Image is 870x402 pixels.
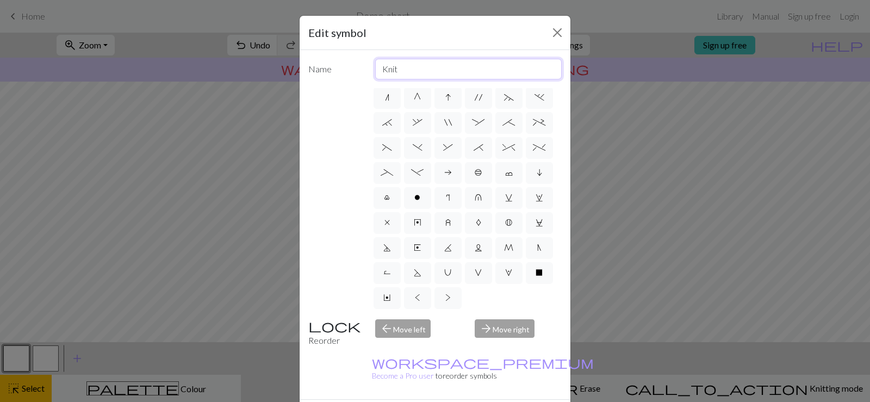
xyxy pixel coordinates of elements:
span: & [443,143,453,152]
span: . [535,93,544,102]
span: _ [381,168,393,177]
button: Close [549,24,566,41]
span: x [384,218,390,227]
span: b [475,168,482,177]
span: U [444,268,451,277]
span: ` [382,118,392,127]
span: A [476,218,481,227]
small: to reorder symbols [372,358,594,380]
label: Name [302,59,369,79]
span: c [505,168,513,177]
span: r [446,193,450,202]
span: G [414,93,421,102]
span: D [383,243,391,252]
span: : [472,118,484,127]
span: M [504,243,513,252]
a: Become a Pro user [372,358,594,380]
span: L [475,243,482,252]
span: ^ [502,143,515,152]
span: " [444,118,452,127]
span: l [384,193,390,202]
span: R [383,268,391,277]
span: < [415,293,420,302]
h5: Edit symbol [308,24,366,41]
span: n [385,93,389,102]
span: ~ [504,93,514,102]
div: Reorder [302,319,369,347]
span: N [537,243,542,252]
span: S [414,268,421,277]
span: , [413,118,422,127]
span: C [536,218,543,227]
span: y [414,218,421,227]
span: B [505,218,512,227]
span: i [537,168,542,177]
span: w [536,193,543,202]
span: ; [502,118,515,127]
span: K [444,243,452,252]
span: % [533,143,545,152]
span: v [505,193,513,202]
span: ' [475,93,482,102]
span: > [445,293,451,302]
span: I [445,93,451,102]
span: X [536,268,543,277]
span: a [444,168,452,177]
span: + [533,118,545,127]
span: ) [413,143,422,152]
span: z [445,218,451,227]
span: - [411,168,424,177]
span: u [475,193,482,202]
span: E [414,243,421,252]
span: V [475,268,482,277]
span: ( [382,143,392,152]
span: o [414,193,420,202]
span: W [505,268,512,277]
span: Y [383,293,390,302]
span: workspace_premium [372,355,594,370]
